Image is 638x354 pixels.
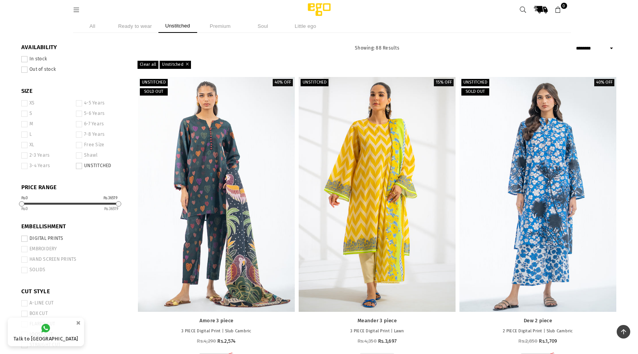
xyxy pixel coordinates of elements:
[104,207,118,211] ins: 36519
[561,3,567,9] span: 0
[103,196,117,200] div: ₨36519
[76,121,126,127] label: 6-7 Years
[303,328,452,335] p: 3 PIECE Digital Print | Lawn
[76,132,126,138] label: 7-8 Years
[358,338,377,344] span: Rs.4,350
[21,56,126,62] label: In stock
[76,142,126,148] label: Free Size
[378,338,397,344] span: Rs.3,697
[461,79,489,86] label: Unstitched
[434,79,454,86] label: 15% off
[21,300,126,306] label: A-LINE CUT
[138,61,158,68] a: Clear all
[21,121,71,127] label: M
[140,79,168,86] label: Unstitched
[21,163,71,169] label: 3-4 Years
[21,152,71,159] label: 2-3 Years
[142,328,291,335] p: 3 PIECE Digital Print | Slub Cambric
[76,100,126,106] label: 4-5 Years
[21,236,126,242] label: DIGITAL PRINTS
[21,132,71,138] label: L
[459,77,616,312] a: Dew 2 piece
[273,79,293,86] label: 40% off
[463,318,612,324] a: Dew 2 piece
[21,196,28,200] div: ₨0
[303,318,452,324] a: Meander 3 piece
[76,111,126,117] label: 5-6 Years
[160,61,191,68] a: Unstitched
[73,19,112,33] li: All
[76,163,126,169] label: UNSTITCHED
[21,257,126,263] label: HAND SCREEN PRINTS
[201,19,240,33] li: Premium
[463,328,612,335] p: 2 PIECE Digital Print | Slub Cambric
[21,142,71,148] label: XL
[244,19,282,33] li: Soul
[70,7,84,12] a: Menu
[74,316,83,329] button: ×
[142,318,291,324] a: Amore 3 piece
[116,19,155,33] li: Ready to wear
[21,111,71,117] label: S
[516,3,530,17] a: Search
[355,45,399,51] span: Showing: 88 Results
[594,79,614,86] label: 40% off
[495,301,630,346] iframe: webpush-onsite
[158,19,197,33] li: Unstitched
[21,267,126,273] label: SOLIDS
[301,79,328,86] label: Unstitched
[21,311,126,317] label: BOX CUT
[21,223,126,231] span: EMBELLISHMENT
[466,89,485,94] span: Sold out
[76,152,126,159] label: Shawl
[21,184,126,192] span: PRICE RANGE
[551,3,565,17] a: 0
[21,207,28,211] ins: 0
[138,77,295,312] a: Amore 3 piece
[197,338,216,344] span: Rs.4,290
[144,89,163,94] span: Sold out
[21,288,126,296] span: CUT STYLE
[286,19,325,33] li: Little ego
[21,246,126,252] label: EMBROIDERY
[286,2,352,17] img: Ego
[8,318,84,346] a: Talk to [GEOGRAPHIC_DATA]
[299,77,456,312] a: Meander 3 piece
[21,100,71,106] label: XS
[21,67,126,73] label: Out of stock
[217,338,236,344] span: Rs.2,574
[21,87,126,95] span: SIZE
[21,44,126,51] span: Availability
